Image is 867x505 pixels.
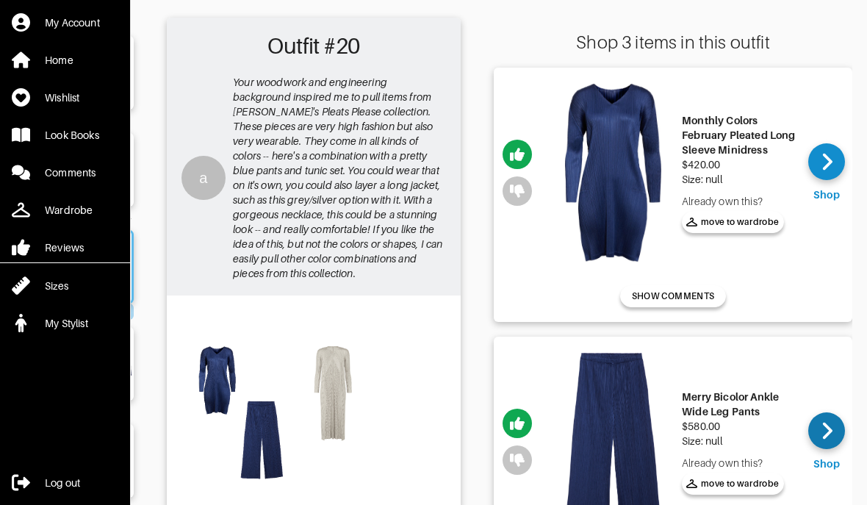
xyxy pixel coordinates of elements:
[233,75,446,281] p: Your woodwork and engineering background inspired me to pull items from [PERSON_NAME]'s Pleats Pl...
[813,187,840,202] div: Shop
[808,143,845,202] a: Shop
[682,157,797,172] div: $420.00
[682,194,797,209] div: Already own this?
[45,240,84,255] div: Reviews
[682,390,797,419] div: Merry Bicolor Ankle Wide Leg Pants
[45,279,68,293] div: Sizes
[682,113,797,157] div: Monthly Colors February Pleated Long Sleeve Minidress
[45,165,96,180] div: Comments
[45,128,99,143] div: Look Books
[174,303,453,500] img: Outfit Outfit #20
[45,90,79,105] div: Wishlist
[682,473,784,495] button: move to wardrobe
[682,419,797,434] div: $580.00
[45,53,73,68] div: Home
[181,156,226,200] div: a
[682,211,784,233] button: move to wardrobe
[552,79,674,267] img: Monthly Colors February Pleated Long Sleeve Minidress
[682,456,797,470] div: Already own this?
[686,215,780,229] span: move to wardrobe
[620,285,726,307] button: SHOW COMMENTS
[494,32,852,53] div: Shop 3 items in this outfit
[808,412,845,471] a: Shop
[813,456,840,471] div: Shop
[686,477,780,490] span: move to wardrobe
[45,203,93,218] div: Wardrobe
[45,15,100,30] div: My Account
[682,172,797,187] div: Size: null
[682,434,797,448] div: Size: null
[45,476,80,490] div: Log out
[45,316,88,331] div: My Stylist
[174,25,453,68] h2: Outfit #20
[632,290,714,303] span: SHOW COMMENTS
